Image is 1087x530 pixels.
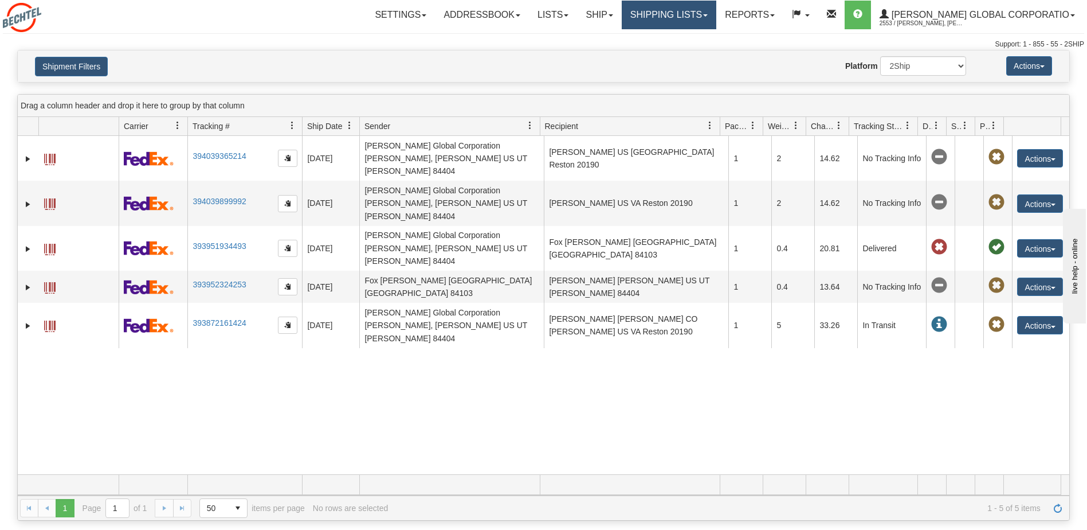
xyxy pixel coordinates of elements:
[988,278,1004,294] span: Pickup Not Assigned
[768,120,792,132] span: Weight
[814,226,857,271] td: 20.81
[359,271,544,303] td: Fox [PERSON_NAME] [GEOGRAPHIC_DATA] [GEOGRAPHIC_DATA] 84103
[1017,239,1063,258] button: Actions
[728,303,771,348] td: 1
[927,116,946,135] a: Delivery Status filter column settings
[3,40,1084,49] div: Support: 1 - 855 - 55 - 2SHIP
[313,504,389,513] div: No rows are selected
[544,271,728,303] td: [PERSON_NAME] [PERSON_NAME] US UT [PERSON_NAME] 84404
[771,303,814,348] td: 5
[955,116,975,135] a: Shipment Issues filter column settings
[577,1,621,29] a: Ship
[845,60,878,72] label: Platform
[199,498,248,518] span: Page sizes drop down
[931,239,947,255] span: Late
[898,116,917,135] a: Tracking Status filter column settings
[520,116,540,135] a: Sender filter column settings
[931,149,947,165] span: No Tracking Info
[278,240,297,257] button: Copy to clipboard
[18,95,1069,117] div: grid grouping header
[302,181,359,225] td: [DATE]
[359,136,544,181] td: [PERSON_NAME] Global Corporation [PERSON_NAME], [PERSON_NAME] US UT [PERSON_NAME] 84404
[83,498,147,518] span: Page of 1
[302,271,359,303] td: [DATE]
[857,181,926,225] td: No Tracking Info
[340,116,359,135] a: Ship Date filter column settings
[278,278,297,295] button: Copy to clipboard
[814,181,857,225] td: 14.62
[282,116,302,135] a: Tracking # filter column settings
[168,116,187,135] a: Carrier filter column settings
[193,280,246,289] a: 393952324253
[988,149,1004,165] span: Pickup Not Assigned
[35,57,108,76] button: Shipment Filters
[1006,56,1052,76] button: Actions
[716,1,783,29] a: Reports
[44,239,56,257] a: Label
[1017,149,1063,167] button: Actions
[278,317,297,334] button: Copy to clipboard
[814,303,857,348] td: 33.26
[56,499,74,517] span: Page 1
[811,120,835,132] span: Charge
[771,181,814,225] td: 2
[984,116,1003,135] a: Pickup Status filter column settings
[193,120,230,132] span: Tracking #
[988,317,1004,333] span: Pickup Not Assigned
[106,499,129,517] input: Page 1
[544,136,728,181] td: [PERSON_NAME] US [GEOGRAPHIC_DATA] Reston 20190
[124,120,148,132] span: Carrier
[544,181,728,225] td: [PERSON_NAME] US VA Reston 20190
[22,282,34,293] a: Expand
[880,18,966,29] span: 2553 / [PERSON_NAME], [PERSON_NAME]
[366,1,435,29] a: Settings
[278,195,297,212] button: Copy to clipboard
[529,1,577,29] a: Lists
[302,226,359,271] td: [DATE]
[124,151,174,166] img: 2 - FedEx Express®
[124,241,174,255] img: 2 - FedEx Express®
[199,498,305,518] span: items per page
[988,194,1004,211] span: Pickup Not Assigned
[1017,278,1063,296] button: Actions
[124,196,174,211] img: 2 - FedEx Express®
[786,116,806,135] a: Weight filter column settings
[857,136,926,181] td: No Tracking Info
[829,116,849,135] a: Charge filter column settings
[1017,316,1063,334] button: Actions
[622,1,716,29] a: Shipping lists
[728,181,771,225] td: 1
[771,271,814,303] td: 0.4
[359,303,544,348] td: [PERSON_NAME] Global Corporation [PERSON_NAME], [PERSON_NAME] US UT [PERSON_NAME] 84404
[1017,194,1063,213] button: Actions
[364,120,390,132] span: Sender
[923,120,932,132] span: Delivery Status
[193,241,246,251] a: 393951934493
[854,120,904,132] span: Tracking Status
[193,151,246,161] a: 394039365214
[743,116,763,135] a: Packages filter column settings
[771,226,814,271] td: 0.4
[229,499,247,517] span: select
[857,303,926,348] td: In Transit
[22,243,34,255] a: Expand
[44,315,56,334] a: Label
[771,136,814,181] td: 2
[302,136,359,181] td: [DATE]
[725,120,749,132] span: Packages
[980,120,990,132] span: Pickup Status
[700,116,720,135] a: Recipient filter column settings
[359,226,544,271] td: [PERSON_NAME] Global Corporation [PERSON_NAME], [PERSON_NAME] US UT [PERSON_NAME] 84404
[207,502,222,514] span: 50
[544,226,728,271] td: Fox [PERSON_NAME] [GEOGRAPHIC_DATA] [GEOGRAPHIC_DATA] 84103
[307,120,342,132] span: Ship Date
[1061,206,1086,324] iframe: chat widget
[193,197,246,206] a: 394039899992
[814,271,857,303] td: 13.64
[1049,499,1067,517] a: Refresh
[889,10,1069,20] span: [PERSON_NAME] Global Corporatio
[871,1,1084,29] a: [PERSON_NAME] Global Corporatio 2553 / [PERSON_NAME], [PERSON_NAME]
[396,504,1041,513] span: 1 - 5 of 5 items
[22,198,34,210] a: Expand
[3,3,41,32] img: logo2553.jpg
